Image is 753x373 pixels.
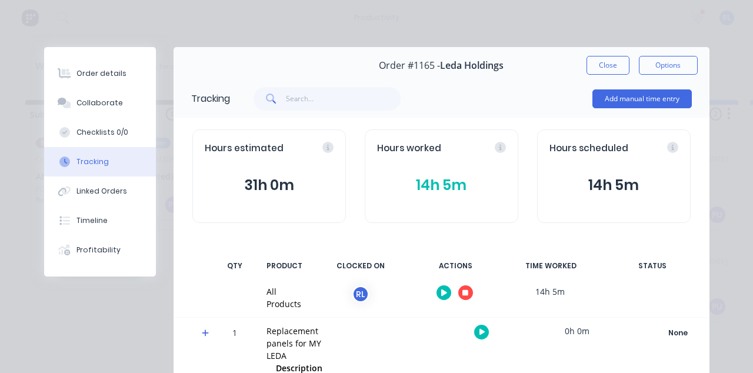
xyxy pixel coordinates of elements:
div: Checklists 0/0 [76,127,128,138]
div: RL [352,285,369,303]
div: QTY [217,254,252,278]
div: CLOCKED ON [316,254,405,278]
input: Search... [286,87,401,111]
button: 14h 5m [549,174,678,197]
button: Order details [44,59,156,88]
div: None [636,325,721,341]
button: 31h 0m [205,174,334,197]
span: Hours worked [377,142,441,155]
span: Hours scheduled [549,142,628,155]
div: TIME WORKED [507,254,595,278]
div: PRODUCT [259,254,309,278]
div: Order details [76,68,126,79]
button: Add manual time entry [592,89,692,108]
button: Tracking [44,147,156,176]
button: Options [639,56,698,75]
span: Order #1165 - [379,60,440,71]
button: None [635,325,721,341]
button: Collaborate [44,88,156,118]
div: Linked Orders [76,186,127,197]
div: Collaborate [76,98,123,108]
div: 0h 0m [533,318,621,344]
div: Tracking [76,156,109,167]
button: Close [587,56,629,75]
span: Hours estimated [205,142,284,155]
div: Replacement panels for MY LEDA [266,325,328,362]
div: Tracking [191,92,230,106]
div: ACTIONS [412,254,500,278]
button: Profitability [44,235,156,265]
button: 14h 5m [377,174,506,197]
div: Profitability [76,245,121,255]
div: STATUS [602,254,702,278]
span: Leda Holdings [440,60,504,71]
button: Timeline [44,206,156,235]
div: 14h 5m [506,278,594,305]
div: All Products [266,285,301,310]
div: Timeline [76,215,108,226]
button: Checklists 0/0 [44,118,156,147]
button: Linked Orders [44,176,156,206]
